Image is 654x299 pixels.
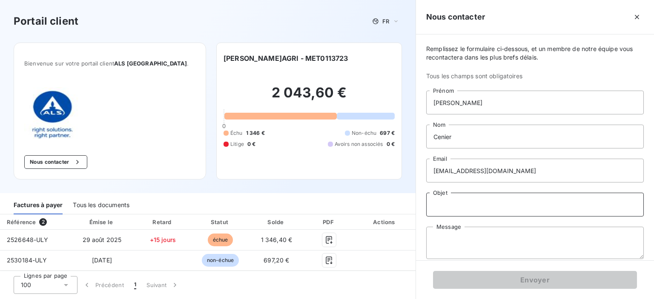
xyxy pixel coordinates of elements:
input: placeholder [426,91,644,114]
button: Envoyer [433,271,637,289]
input: placeholder [426,125,644,148]
span: 0 € [247,140,255,148]
div: Actions [356,218,414,226]
span: 697,20 € [264,256,289,264]
input: placeholder [426,159,644,182]
span: 1 [134,281,136,289]
span: 1 346 € [246,129,265,137]
div: Émise le [72,218,132,226]
h6: [PERSON_NAME]AGRI - MET0113723 [224,53,348,63]
span: Remplissez le formulaire ci-dessous, et un membre de notre équipe vous recontactera dans les plus... [426,45,644,62]
span: FR [382,18,389,25]
span: 2526648-ULY [7,236,49,243]
div: Tous les documents [73,196,129,214]
h5: Nous contacter [426,11,485,23]
input: placeholder [426,193,644,216]
button: Précédent [77,276,129,294]
div: Référence [7,219,36,225]
span: ALS [GEOGRAPHIC_DATA] [114,60,187,67]
img: Company logo [24,87,79,142]
span: non-échue [202,254,239,267]
span: 0 [222,122,226,129]
h2: 2 043,60 € [224,84,395,110]
div: Factures à payer [14,196,63,214]
div: Solde [250,218,302,226]
span: Non-échu [352,129,376,137]
span: 29 août 2025 [83,236,122,243]
span: [DATE] [92,256,112,264]
button: Nous contacter [24,155,87,169]
h3: Portail client [14,14,78,29]
span: Bienvenue sur votre portail client . [24,60,195,67]
span: 100 [21,281,31,289]
span: échue [208,234,233,246]
span: Avoirs non associés [335,140,383,148]
button: 1 [129,276,141,294]
span: Échu [230,129,243,137]
span: Tous les champs sont obligatoires [426,72,644,80]
span: 2530184-ULY [7,256,47,264]
div: Statut [194,218,247,226]
span: +15 jours [150,236,176,243]
span: 1 346,40 € [261,236,293,243]
div: Retard [135,218,190,226]
span: Litige [230,140,244,148]
span: 697 € [380,129,395,137]
span: 2 [39,218,47,226]
div: PDF [306,218,352,226]
span: 0 € [387,140,395,148]
button: Suivant [141,276,184,294]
